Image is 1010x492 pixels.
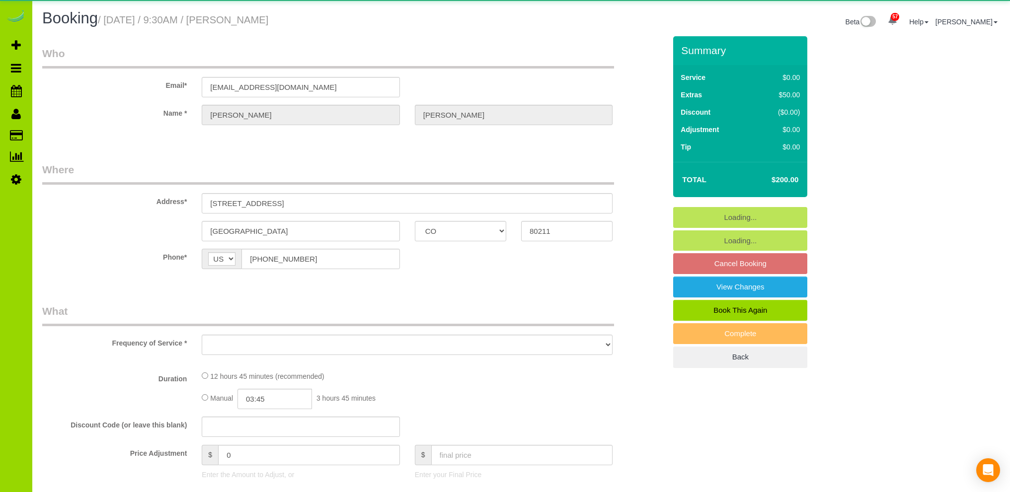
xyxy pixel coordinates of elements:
h3: Summary [681,45,802,56]
input: Email* [202,77,399,97]
div: $0.00 [757,72,800,82]
label: Frequency of Service * [35,335,194,348]
p: Enter the Amount to Adjust, or [202,470,399,480]
label: Service [681,72,705,82]
strong: Total [682,175,706,184]
input: final price [431,445,613,465]
label: Discount Code (or leave this blank) [35,417,194,430]
p: Enter your Final Price [415,470,613,480]
img: Automaid Logo [6,10,26,24]
span: $ [202,445,218,465]
a: Help [909,18,929,26]
div: $50.00 [757,90,800,100]
span: 57 [891,13,899,21]
div: $0.00 [757,125,800,135]
div: ($0.00) [757,107,800,117]
div: $0.00 [757,142,800,152]
div: Open Intercom Messenger [976,458,1000,482]
label: Tip [681,142,691,152]
label: Email* [35,77,194,90]
label: Extras [681,90,702,100]
legend: Who [42,46,614,69]
input: First Name* [202,105,399,125]
label: Discount [681,107,710,117]
legend: Where [42,162,614,185]
input: Zip Code* [521,221,613,241]
h4: $200.00 [742,176,798,184]
label: Adjustment [681,125,719,135]
a: Back [673,347,807,367]
a: Book This Again [673,300,807,321]
a: View Changes [673,277,807,297]
label: Address* [35,193,194,207]
a: [PERSON_NAME] [935,18,998,26]
small: / [DATE] / 9:30AM / [PERSON_NAME] [98,14,268,25]
label: Name * [35,105,194,118]
label: Phone* [35,249,194,262]
label: Duration [35,370,194,384]
span: Booking [42,9,98,27]
img: New interface [859,16,876,29]
span: $ [415,445,431,465]
span: Manual [210,394,233,402]
a: 57 [883,10,902,32]
span: 3 hours 45 minutes [316,394,376,402]
a: Beta [846,18,876,26]
input: Last Name* [415,105,613,125]
input: City* [202,221,399,241]
span: 12 hours 45 minutes (recommended) [210,372,324,380]
legend: What [42,304,614,326]
input: Phone* [241,249,399,269]
label: Price Adjustment [35,445,194,458]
